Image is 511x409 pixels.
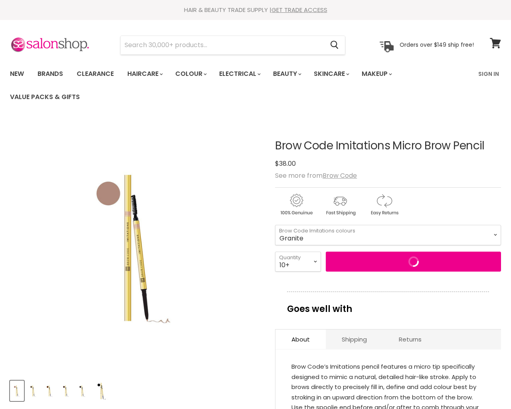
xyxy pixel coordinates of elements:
a: Clearance [71,66,120,82]
img: shipping.gif [319,193,361,217]
a: Skincare [308,66,354,82]
a: Colour [169,66,212,82]
a: About [275,330,326,349]
img: Brow Code Imitations Micro Brow Pencil [60,381,72,400]
button: Brow Code Imitations Micro Brow Pencil [92,381,112,401]
a: Electrical [213,66,265,82]
button: Brow Code Imitations Micro Brow Pencil [43,381,57,401]
img: Brow Code Imitations Micro Brow Pencil [52,120,221,373]
img: Brow Code Imitations Micro Brow Pencil [76,381,89,400]
a: GET TRADE ACCESS [271,6,327,14]
select: Quantity [275,252,321,272]
a: Returns [383,330,438,349]
form: Product [120,36,345,55]
a: Beauty [267,66,306,82]
button: Brow Code Imitations Micro Brow Pencil [10,381,24,401]
a: Brands [32,66,69,82]
button: Brow Code Imitations Micro Brow Pencil [26,381,40,401]
h1: Brow Code Imitations Micro Brow Pencil [275,140,501,152]
a: Makeup [356,66,397,82]
img: returns.gif [363,193,405,217]
a: Shipping [326,330,383,349]
p: Goes well with [287,292,489,318]
button: Brow Code Imitations Micro Brow Pencil [75,381,89,401]
img: Brow Code Imitations Micro Brow Pencil [93,381,111,400]
a: Haircare [121,66,168,82]
div: Brow Code Imitations Micro Brow Pencil image. Click or Scroll to Zoom. [10,120,263,373]
input: Search [121,36,324,54]
img: Brow Code Imitations Micro Brow Pencil [44,381,56,400]
div: Product thumbnails [9,378,264,401]
p: Orders over $149 ship free! [400,41,474,48]
img: genuine.gif [275,193,317,217]
img: Brow Code Imitations Micro Brow Pencil [27,381,40,400]
img: Brow Code Imitations Micro Brow Pencil [11,381,23,400]
ul: Main menu [4,62,473,109]
a: New [4,66,30,82]
button: Brow Code Imitations Micro Brow Pencil [59,381,73,401]
span: See more from [275,171,357,180]
button: Search [324,36,345,54]
span: $38.00 [275,159,296,168]
a: Sign In [473,66,504,82]
a: Value Packs & Gifts [4,89,86,105]
a: Brow Code [323,171,357,180]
